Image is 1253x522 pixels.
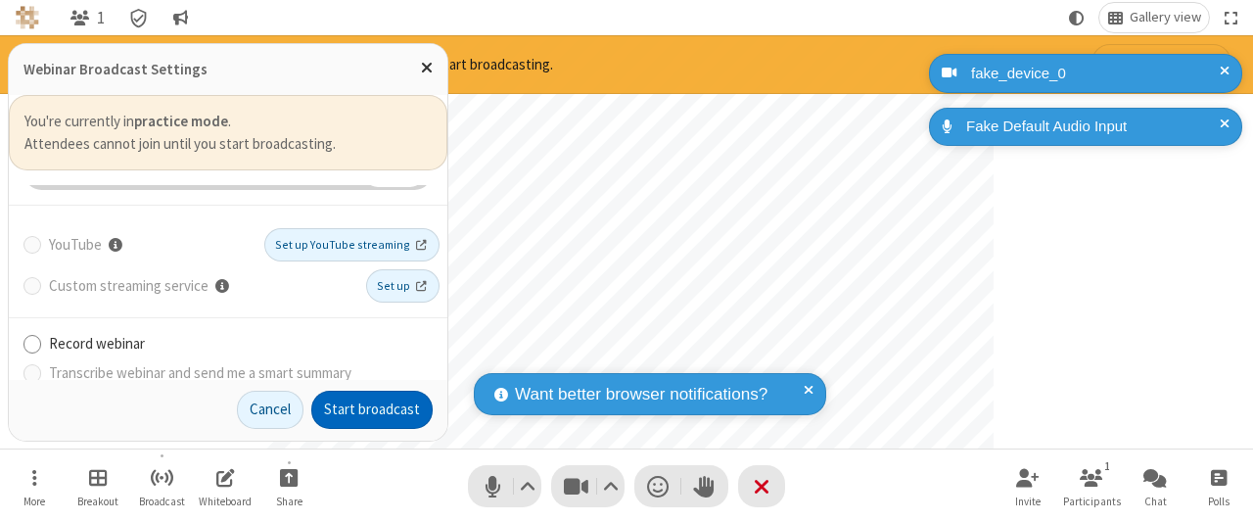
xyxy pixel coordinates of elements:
[120,3,158,32] div: Meeting details Encryption enabled
[468,465,541,507] button: Mute (Alt+A)
[998,458,1057,514] button: Invite participants (Alt+I)
[515,465,541,507] button: Audio settings
[196,458,255,514] button: Open shared whiteboard
[634,465,681,507] button: Send a reaction
[77,496,118,507] span: Breakout
[24,133,432,156] label: Attendees cannot join until you start broadcasting.
[1189,458,1248,514] button: Open poll
[598,465,625,507] button: Video setting
[1091,44,1231,85] button: Start broadcasting
[311,391,433,430] button: Start broadcast
[1063,496,1121,507] span: Participants
[259,458,318,514] button: Start sharing
[515,382,767,407] span: Want better browser notifications?
[1062,458,1121,514] button: Open participant list
[1061,3,1092,32] button: Using system theme
[1208,496,1230,507] span: Polls
[959,116,1228,138] div: Fake Default Audio Input
[551,465,625,507] button: Stop video (Alt+V)
[24,111,432,133] label: You're currently in .
[5,458,64,514] button: Open menu
[1099,3,1209,32] button: Change layout
[199,496,252,507] span: Whiteboard
[1144,496,1167,507] span: Chat
[1130,10,1201,25] span: Gallery view
[49,362,433,385] label: Transcribe webinar and send me a smart summary
[164,3,196,32] button: Conversation
[738,465,785,507] button: End or leave meeting
[134,112,228,130] b: practice mode
[264,228,440,261] a: Set up YouTube streaming
[23,60,208,78] label: Webinar Broadcast Settings
[406,44,447,92] button: Close popover
[964,63,1228,85] div: fake_device_0
[1126,458,1184,514] button: Open chat
[237,391,303,430] button: Cancel
[209,271,233,301] button: Live stream to a custom RTMP server must be set up before your meeting.
[49,230,257,260] label: YouTube
[139,496,185,507] span: Broadcast
[681,465,728,507] button: Raise hand
[1015,496,1041,507] span: Invite
[69,458,127,514] button: Manage Breakout Rooms
[49,333,433,356] label: Record webinar
[49,271,359,301] label: Custom streaming service
[1217,3,1246,32] button: Fullscreen
[366,269,440,303] a: Set up
[23,496,45,507] span: More
[102,230,126,260] button: Live stream to YouTube must be set up before your meeting. For instructions on how to set it up, ...
[132,458,191,514] button: Broadcast
[1099,457,1116,475] div: 1
[62,3,113,32] button: Open participant list
[97,9,105,27] span: 1
[16,6,39,29] img: QA Selenium DO NOT DELETE OR CHANGE
[276,496,302,507] span: Share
